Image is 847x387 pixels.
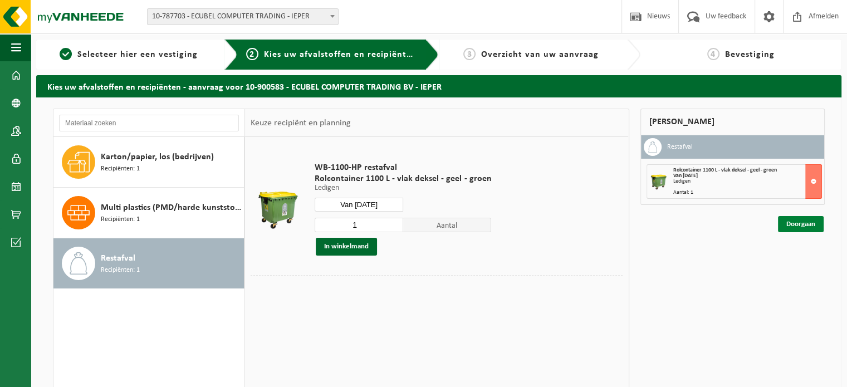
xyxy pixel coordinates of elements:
[101,201,241,214] span: Multi plastics (PMD/harde kunststoffen/spanbanden/EPS/folie naturel/folie gemengd)
[101,150,214,164] span: Karton/papier, los (bedrijven)
[147,8,339,25] span: 10-787703 - ECUBEL COMPUTER TRADING - IEPER
[101,265,140,276] span: Recipiënten: 1
[403,218,492,232] span: Aantal
[101,164,140,174] span: Recipiënten: 1
[53,238,244,288] button: Restafval Recipiënten: 1
[315,198,403,212] input: Selecteer datum
[101,252,135,265] span: Restafval
[77,50,198,59] span: Selecteer hier een vestiging
[42,48,216,61] a: 1Selecteer hier een vestiging
[463,48,476,60] span: 3
[778,216,824,232] a: Doorgaan
[673,167,777,173] span: Rolcontainer 1100 L - vlak deksel - geel - groen
[640,109,825,135] div: [PERSON_NAME]
[246,48,258,60] span: 2
[245,109,356,137] div: Keuze recipiënt en planning
[707,48,719,60] span: 4
[148,9,338,25] span: 10-787703 - ECUBEL COMPUTER TRADING - IEPER
[315,162,491,173] span: WB-1100-HP restafval
[315,173,491,184] span: Rolcontainer 1100 L - vlak deksel - geel - groen
[725,50,775,59] span: Bevestiging
[673,173,698,179] strong: Van [DATE]
[59,115,239,131] input: Materiaal zoeken
[316,238,377,256] button: In winkelmand
[53,137,244,188] button: Karton/papier, los (bedrijven) Recipiënten: 1
[101,214,140,225] span: Recipiënten: 1
[60,48,72,60] span: 1
[673,179,822,184] div: Ledigen
[36,75,841,97] h2: Kies uw afvalstoffen en recipiënten - aanvraag voor 10-900583 - ECUBEL COMPUTER TRADING BV - IEPER
[667,138,693,156] h3: Restafval
[264,50,417,59] span: Kies uw afvalstoffen en recipiënten
[481,50,599,59] span: Overzicht van uw aanvraag
[315,184,491,192] p: Ledigen
[673,190,822,195] div: Aantal: 1
[53,188,244,238] button: Multi plastics (PMD/harde kunststoffen/spanbanden/EPS/folie naturel/folie gemengd) Recipiënten: 1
